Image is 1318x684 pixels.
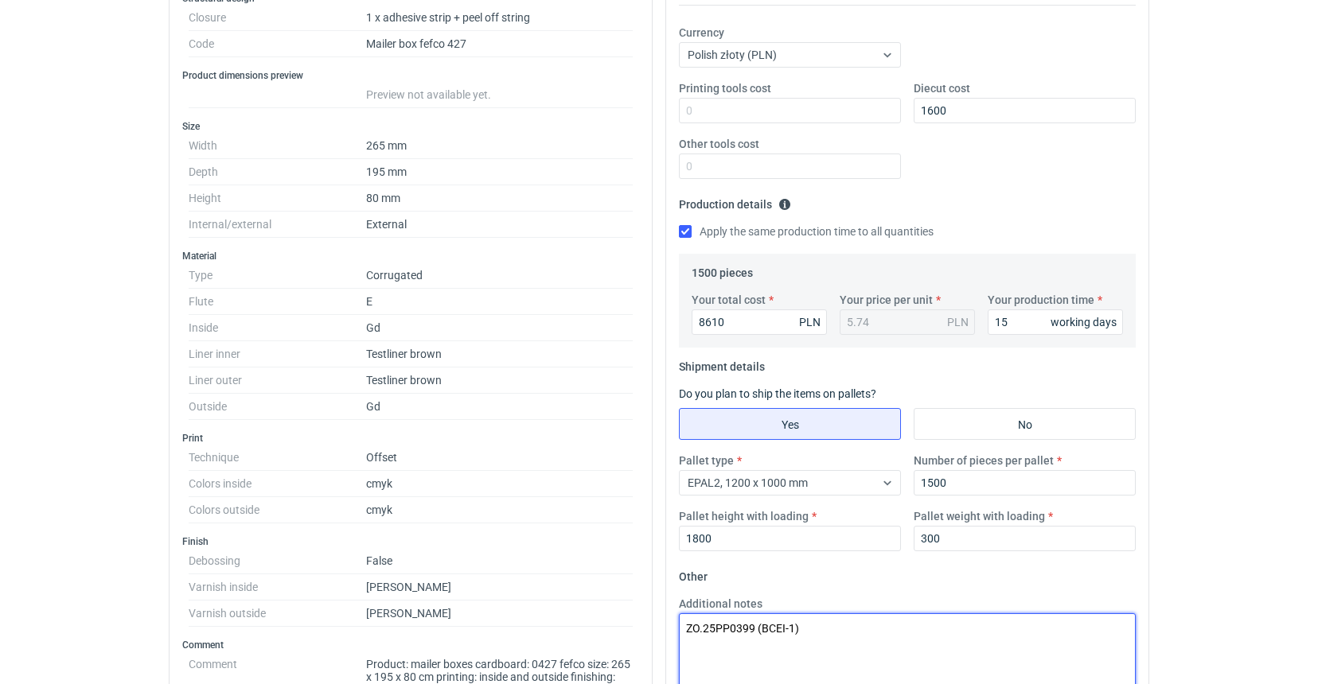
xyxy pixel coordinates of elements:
[189,133,366,159] dt: Width
[679,596,762,612] label: Additional notes
[366,185,633,212] dd: 80 mm
[189,159,366,185] dt: Depth
[182,639,639,651] h3: Comment
[914,98,1136,123] input: 0
[189,471,366,497] dt: Colors inside
[692,292,766,308] label: Your total cost
[914,508,1045,524] label: Pallet weight with loading
[189,574,366,600] dt: Varnish inside
[189,5,366,31] dt: Closure
[189,289,366,315] dt: Flute
[189,497,366,523] dt: Colors outside
[799,314,821,330] div: PLN
[914,80,970,96] label: Diecut cost
[679,223,934,239] label: Apply the same production time to all quantities
[182,69,639,82] h3: Product dimensions preview
[679,98,901,123] input: 0
[182,120,639,133] h3: Size
[366,445,633,471] dd: Offset
[366,31,633,57] dd: Mailer box fefco 427
[988,292,1094,308] label: Your production time
[366,212,633,238] dd: External
[679,192,791,211] legend: Production details
[679,25,724,41] label: Currency
[182,535,639,548] h3: Finish
[988,309,1123,335] input: 0
[679,508,809,524] label: Pallet height with loading
[189,341,366,367] dt: Liner inner
[189,31,366,57] dt: Code
[366,341,633,367] dd: Testliner brown
[366,133,633,159] dd: 265 mm
[679,354,765,373] legend: Shipment details
[366,289,633,315] dd: E
[692,260,753,279] legend: 1500 pieces
[366,471,633,497] dd: cmyk
[679,453,734,468] label: Pallet type
[366,262,633,289] dd: Corrugated
[679,564,708,583] legend: Other
[182,250,639,262] h3: Material
[366,159,633,185] dd: 195 mm
[840,292,933,308] label: Your price per unit
[366,600,633,627] dd: [PERSON_NAME]
[679,526,901,551] input: 0
[366,315,633,341] dd: Gd
[914,526,1136,551] input: 0
[366,497,633,523] dd: cmyk
[679,136,759,152] label: Other tools cost
[914,470,1136,496] input: 0
[189,394,366,420] dt: Outside
[947,314,969,330] div: PLN
[914,408,1136,440] label: No
[189,262,366,289] dt: Type
[366,574,633,600] dd: [PERSON_NAME]
[679,387,876,400] label: Do you plan to ship the items on pallets?
[366,394,633,420] dd: Gd
[189,315,366,341] dt: Inside
[692,309,827,335] input: 0
[189,367,366,394] dt: Liner outer
[366,548,633,574] dd: False
[679,154,901,179] input: 0
[182,432,639,445] h3: Print
[189,445,366,471] dt: Technique
[679,408,901,440] label: Yes
[366,367,633,394] dd: Testliner brown
[914,453,1054,468] label: Number of pieces per pallet
[688,49,777,61] span: Polish złoty (PLN)
[1051,314,1117,330] div: working days
[189,548,366,574] dt: Debossing
[366,5,633,31] dd: 1 x adhesive strip + peel off string
[679,80,771,96] label: Printing tools cost
[688,476,808,489] span: EPAL2, 1200 x 1000 mm
[189,600,366,627] dt: Varnish outside
[189,212,366,238] dt: Internal/external
[366,88,491,101] span: Preview not available yet.
[189,185,366,212] dt: Height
